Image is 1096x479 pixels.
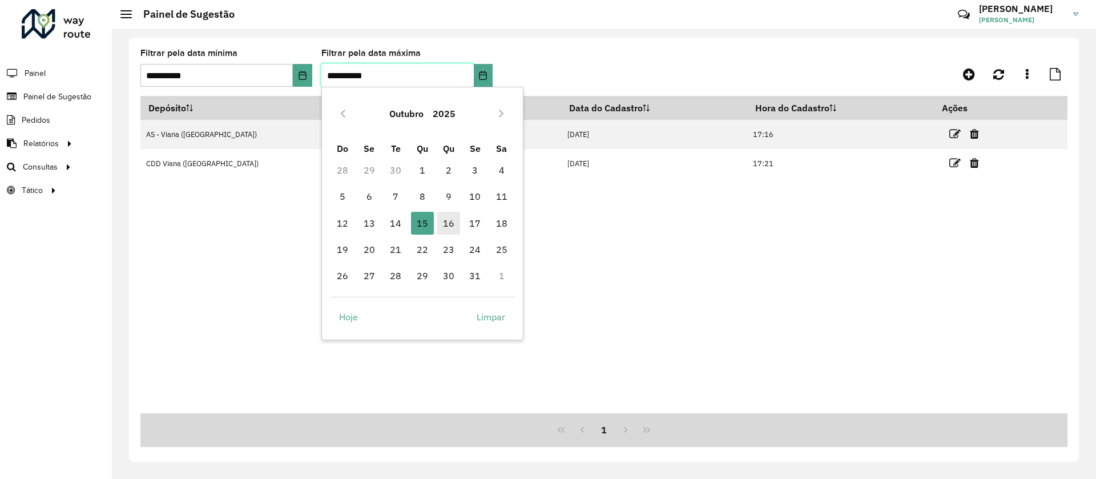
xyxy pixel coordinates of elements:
[437,238,460,261] span: 23
[356,210,382,236] td: 13
[464,159,486,182] span: 3
[23,91,91,103] span: Painel de Sugestão
[490,185,513,208] span: 11
[488,157,514,183] td: 4
[428,100,460,127] button: Choose Year
[496,143,507,154] span: Sa
[329,210,356,236] td: 12
[321,87,523,340] div: Choose Date
[464,212,486,235] span: 17
[140,96,381,120] th: Depósito
[382,236,409,263] td: 21
[409,183,435,210] td: 8
[747,120,934,149] td: 17:16
[329,305,368,328] button: Hoje
[409,263,435,289] td: 29
[334,104,352,123] button: Previous Month
[329,183,356,210] td: 5
[474,64,493,87] button: Choose Date
[411,159,434,182] span: 1
[462,236,488,263] td: 24
[358,185,381,208] span: 6
[492,104,510,123] button: Next Month
[339,310,358,324] span: Hoje
[462,183,488,210] td: 10
[411,264,434,287] span: 29
[490,159,513,182] span: 4
[437,185,460,208] span: 9
[464,185,486,208] span: 10
[329,263,356,289] td: 26
[443,143,454,154] span: Qu
[411,185,434,208] span: 8
[382,157,409,183] td: 30
[437,159,460,182] span: 2
[331,212,354,235] span: 12
[23,138,59,150] span: Relatórios
[411,212,434,235] span: 15
[970,155,979,171] a: Excluir
[356,236,382,263] td: 20
[436,236,462,263] td: 23
[436,263,462,289] td: 30
[23,161,58,173] span: Consultas
[490,212,513,235] span: 18
[409,157,435,183] td: 1
[409,236,435,263] td: 22
[384,238,407,261] span: 21
[382,210,409,236] td: 14
[384,264,407,287] span: 28
[437,212,460,235] span: 16
[436,157,462,183] td: 2
[356,263,382,289] td: 27
[747,96,934,120] th: Hora do Cadastro
[467,305,515,328] button: Limpar
[382,263,409,289] td: 28
[437,264,460,287] span: 30
[747,149,934,178] td: 17:21
[979,15,1065,25] span: [PERSON_NAME]
[140,120,381,149] td: AS - Viana ([GEOGRAPHIC_DATA])
[329,236,356,263] td: 19
[561,96,747,120] th: Data do Cadastro
[384,212,407,235] span: 14
[417,143,428,154] span: Qu
[293,64,312,87] button: Choose Date
[140,149,381,178] td: CDD Viana ([GEOGRAPHIC_DATA])
[140,46,237,60] label: Filtrar pela data mínima
[356,183,382,210] td: 6
[949,126,961,142] a: Editar
[337,143,348,154] span: Do
[952,2,976,27] a: Contato Rápido
[593,419,615,441] button: 1
[436,183,462,210] td: 9
[358,212,381,235] span: 13
[391,143,401,154] span: Te
[462,157,488,183] td: 3
[436,210,462,236] td: 16
[464,264,486,287] span: 31
[331,185,354,208] span: 5
[384,185,407,208] span: 7
[488,183,514,210] td: 11
[488,236,514,263] td: 25
[470,143,481,154] span: Se
[462,210,488,236] td: 17
[462,263,488,289] td: 31
[331,264,354,287] span: 26
[409,210,435,236] td: 15
[331,238,354,261] span: 19
[949,155,961,171] a: Editar
[970,126,979,142] a: Excluir
[490,238,513,261] span: 25
[488,263,514,289] td: 1
[321,46,421,60] label: Filtrar pela data máxima
[132,8,235,21] h2: Painel de Sugestão
[329,157,356,183] td: 28
[358,238,381,261] span: 20
[934,96,1003,120] th: Ações
[25,67,46,79] span: Painel
[488,210,514,236] td: 18
[561,149,747,178] td: [DATE]
[477,310,505,324] span: Limpar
